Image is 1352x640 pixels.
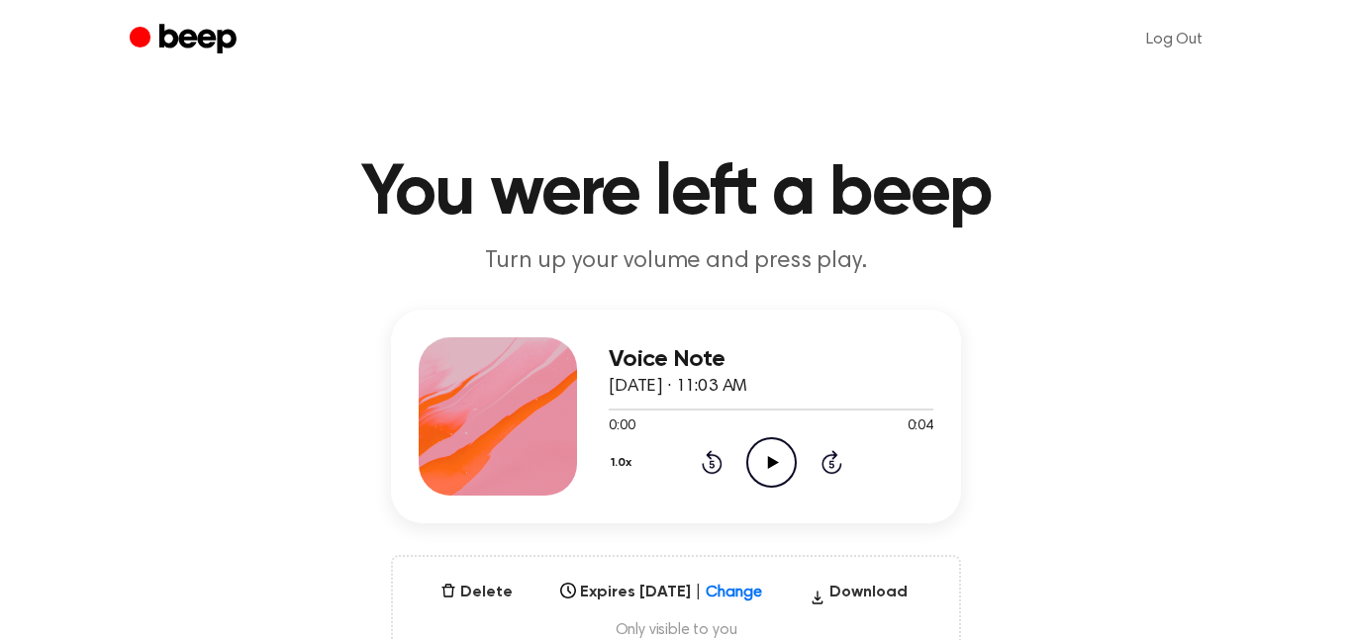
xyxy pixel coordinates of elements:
span: [DATE] · 11:03 AM [609,378,747,396]
h3: Voice Note [609,346,933,373]
a: Log Out [1126,16,1222,63]
a: Beep [130,21,241,59]
span: 0:04 [908,416,933,437]
button: Download [802,581,916,612]
button: 1.0x [609,446,639,480]
h1: You were left a beep [169,158,1183,229]
p: Turn up your volume and press play. [296,245,1056,278]
button: Delete [433,581,521,604]
span: 0:00 [609,416,634,437]
span: Only visible to you [417,620,935,640]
